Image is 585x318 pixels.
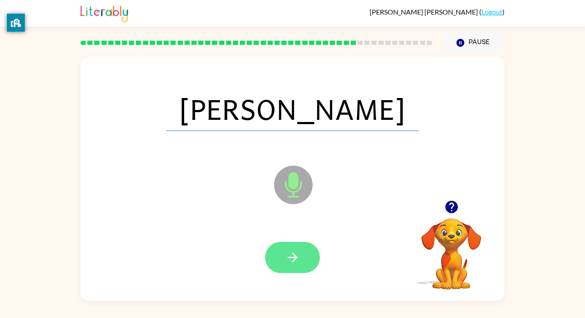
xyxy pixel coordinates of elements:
video: Your browser must support playing .mp4 files to use Literably. Please try using another browser. [409,205,494,291]
div: ( ) [370,8,504,16]
a: Logout [481,8,502,16]
span: [PERSON_NAME] [166,86,419,131]
img: Literably [81,3,128,22]
span: [PERSON_NAME] [PERSON_NAME] [370,8,479,16]
button: privacy banner [7,14,25,32]
button: Pause [442,33,504,53]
